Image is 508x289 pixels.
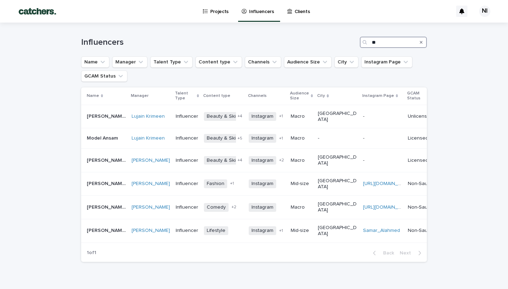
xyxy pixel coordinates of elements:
a: [PERSON_NAME] [132,158,170,164]
button: Back [367,250,397,256]
button: GCAM Status [81,70,127,82]
a: Lujain Krimeen [132,135,165,141]
p: Licensed [408,158,433,164]
p: Non-Saudi [408,204,433,210]
a: [PERSON_NAME] [132,228,170,234]
p: 1 of 1 [81,244,102,262]
p: Influencer [176,113,198,119]
p: Talent Type [175,90,195,103]
p: GCAM Status [407,90,429,103]
button: Channels [245,56,281,68]
a: Lujain Krimeen [132,113,165,119]
a: Samar_Alahmed [363,228,400,233]
span: + 2 [279,158,284,162]
p: Non-Saudi [408,228,433,234]
img: BTdGiKtkTjWbRbtFPD8W [14,4,61,18]
tr: [PERSON_NAME][PERSON_NAME] Lujain Krimeen InfluencerBeauty & Skincare+4Instagram+1Macro[GEOGRAPHI... [81,105,444,128]
p: Audience Size [290,90,309,103]
p: Influencer [176,228,198,234]
p: Influencer [176,204,198,210]
span: + 1 [230,182,234,186]
p: Unlicensed [408,113,433,119]
p: Macro [291,113,312,119]
p: [PERSON_NAME] [87,112,127,119]
p: [PERSON_NAME] [87,203,127,210]
p: Influencer [176,181,198,187]
input: Search [360,37,427,48]
p: Macro [291,204,312,210]
p: Model Ansam [87,134,119,141]
p: Influencer [176,135,198,141]
h1: Influencers [81,37,357,48]
a: [PERSON_NAME] [132,181,170,187]
span: Lifestyle [204,226,228,235]
p: - [363,134,366,141]
button: Instagram Page [361,56,412,68]
span: Instagram [249,179,276,188]
button: Next [397,250,427,256]
span: + 5 [237,136,242,141]
p: [GEOGRAPHIC_DATA] [318,201,357,213]
a: [URL][DOMAIN_NAME] [363,181,413,186]
p: [PERSON_NAME] [87,226,127,234]
span: Beauty & Skincare [204,156,252,165]
tr: [PERSON_NAME][PERSON_NAME] [PERSON_NAME] InfluencerBeauty & Skincare+4Instagram+2Macro[GEOGRAPHIC... [81,149,444,172]
p: [GEOGRAPHIC_DATA] [318,178,357,190]
p: Manager [131,92,149,100]
span: Comedy [204,203,229,212]
p: Name [87,92,99,100]
p: Licensed [408,135,433,141]
span: Instagram [249,134,276,143]
span: + 1 [279,136,283,141]
p: Instagram Page [362,92,394,100]
span: Beauty & Skincare [204,112,252,121]
p: Channels [248,92,267,100]
div: NI [479,6,490,17]
span: Back [379,251,394,256]
button: Talent Type [150,56,193,68]
p: - [363,112,366,119]
span: + 4 [237,114,242,118]
p: Macro [291,135,312,141]
tr: [PERSON_NAME][PERSON_NAME] [PERSON_NAME] InfluencerComedy+2InstagramMacro[GEOGRAPHIC_DATA][URL][D... [81,196,444,219]
p: - [318,135,357,141]
p: City [317,92,325,100]
tr: [PERSON_NAME][PERSON_NAME] [PERSON_NAME] InfluencerFashion+1InstagramMid-size[GEOGRAPHIC_DATA][UR... [81,172,444,196]
span: Instagram [249,203,276,212]
p: [GEOGRAPHIC_DATA] [318,225,357,237]
p: [GEOGRAPHIC_DATA] [318,111,357,123]
button: City [334,56,358,68]
p: - [363,156,366,164]
p: Macro [291,158,312,164]
a: [URL][DOMAIN_NAME] [363,205,413,210]
button: Content type [195,56,242,68]
p: Ibrahim Al samadi [87,179,127,187]
span: + 1 [279,229,283,233]
span: Next [400,251,415,256]
span: Instagram [249,226,276,235]
span: Beauty & Skincare [204,134,252,143]
button: Audience Size [284,56,332,68]
p: Mid-size [291,181,312,187]
span: + 1 [279,114,283,118]
button: Name [81,56,109,68]
p: Influencer [176,158,198,164]
a: [PERSON_NAME] [132,204,170,210]
p: Content type [203,92,230,100]
span: Fashion [204,179,227,188]
span: + 2 [231,205,236,209]
p: [PERSON_NAME] [87,156,127,164]
span: Instagram [249,112,276,121]
tr: Model AnsamModel Ansam Lujain Krimeen InfluencerBeauty & Skincare+5Instagram+1Macro--- Licensed [81,128,444,149]
button: Manager [112,56,147,68]
p: [GEOGRAPHIC_DATA] [318,154,357,166]
tr: [PERSON_NAME][PERSON_NAME] [PERSON_NAME] InfluencerLifestyleInstagram+1Mid-size[GEOGRAPHIC_DATA]S... [81,219,444,242]
p: Non-Saudi [408,181,433,187]
span: + 4 [237,158,242,162]
p: Mid-size [291,228,312,234]
span: Instagram [249,156,276,165]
